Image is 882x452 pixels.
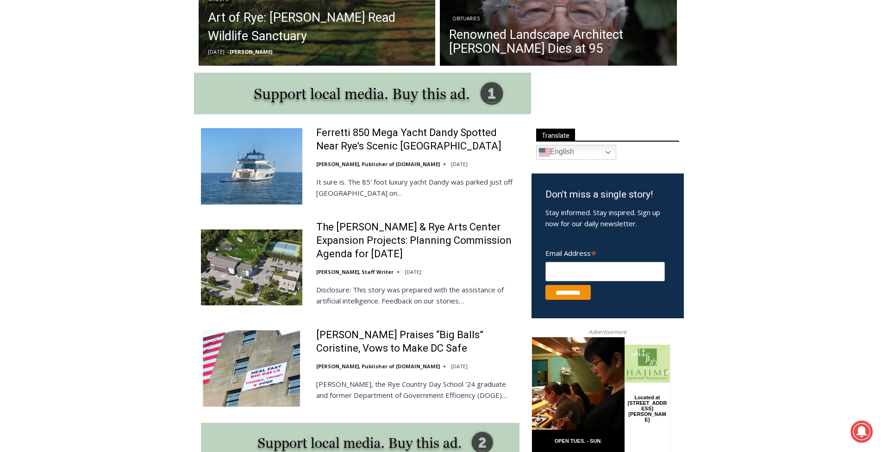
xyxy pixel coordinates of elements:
div: "[PERSON_NAME] and I covered the [DATE] Parade, which was a really eye opening experience as I ha... [234,0,438,90]
div: Located at [STREET_ADDRESS][PERSON_NAME] [95,58,136,111]
img: support local media, buy this ad [194,73,531,114]
time: [DATE] [405,268,421,275]
a: Book [PERSON_NAME]'s Good Humor for Your Event [275,3,334,42]
div: Individually Wrapped Items. Dairy, Gluten & Nut Free Options. Kosher Items Available. [61,12,229,30]
img: en [539,147,550,158]
p: Disclosure: This story was prepared with the assistance of artificial intelligence. Feedback on o... [316,284,519,306]
a: Renowned Landscape Architect [PERSON_NAME] Dies at 95 [449,28,668,56]
p: Stay informed. Stay inspired. Sign up now for our daily newsletter. [545,207,670,229]
a: [PERSON_NAME], Publisher of [DOMAIN_NAME] [316,363,440,370]
p: It sure is. The 85′ foot luxury yacht Dandy was parked just off [GEOGRAPHIC_DATA] on… [316,176,519,198]
a: Obituaries [449,14,483,23]
time: [DATE] [451,161,468,167]
a: The [PERSON_NAME] & Rye Arts Center Expansion Projects: Planning Commission Agenda for [DATE] [316,221,519,260]
a: [PERSON_NAME], Staff Writer [316,268,394,275]
label: Email Address [545,244,665,260]
p: [PERSON_NAME], the Rye Country Day School ’24 graduate and former Department of Government Effici... [316,378,519,401]
h3: Don’t miss a single story! [545,187,670,202]
span: – [227,48,230,55]
a: [PERSON_NAME], Publisher of [DOMAIN_NAME] [316,161,440,167]
a: Open Tues. - Sun. [PHONE_NUMBER] [0,93,93,115]
a: English [536,145,616,160]
span: Open Tues. - Sun. [PHONE_NUMBER] [3,95,91,130]
span: Translate [536,129,575,141]
img: Ferretti 850 Mega Yacht Dandy Spotted Near Rye’s Scenic Parsonage Point [201,128,302,204]
a: Art of Rye: [PERSON_NAME] Read Wildlife Sanctuary [208,8,426,45]
a: [PERSON_NAME] Praises “Big Balls” Coristine, Vows to Make DC Safe [316,328,519,355]
a: Intern @ [DOMAIN_NAME] [223,90,449,115]
time: [DATE] [208,48,225,55]
img: Trump Praises “Big Balls” Coristine, Vows to Make DC Safe [201,330,302,406]
a: [PERSON_NAME] [230,48,272,55]
img: The Osborn & Rye Arts Center Expansion Projects: Planning Commission Agenda for Tuesday, August 1... [201,229,302,305]
a: Ferretti 850 Mega Yacht Dandy Spotted Near Rye’s Scenic [GEOGRAPHIC_DATA] [316,126,519,153]
h4: Book [PERSON_NAME]'s Good Humor for Your Event [282,10,322,36]
time: [DATE] [451,363,468,370]
span: Intern @ [DOMAIN_NAME] [242,92,429,113]
span: Advertisement [579,328,636,336]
